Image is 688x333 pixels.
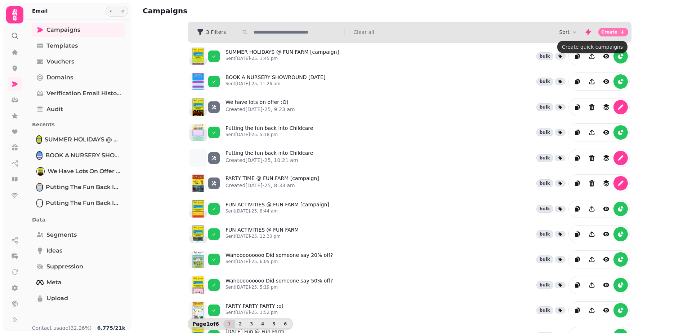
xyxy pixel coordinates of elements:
a: Audit [32,102,125,117]
a: BOOK A NURSERY SHOWROUND [DATE]Sent[DATE]-25, 11:26 am [225,74,325,89]
button: revisions [599,151,613,165]
p: Page 1 of 6 [189,320,222,328]
img: aHR0cHM6Ly9zdGFtcGVkZS1zZXJ2aWNlLXByb2QtdGVtcGxhdGUtcHJldmlld3MuczMuZXUtd2VzdC0xLmFtYXpvbmF3cy5jb... [189,98,207,116]
button: reports [613,227,628,241]
a: Segments [32,228,125,242]
img: aHR0cHM6Ly9zdGFtcGVkZS1zZXJ2aWNlLXByb2QtdGVtcGxhdGUtcHJldmlld3MuczMuZXUtd2VzdC0xLmFtYXpvbmF3cy5jb... [189,251,207,268]
span: 3 [249,322,254,326]
button: Share campaign preview [585,227,599,241]
span: Segments [46,231,77,239]
button: view [599,202,613,216]
button: view [599,74,613,89]
button: 1 [223,320,235,328]
img: aHR0cHM6Ly9zdGFtcGVkZS1zZXJ2aWNlLXByb2QtdGVtcGxhdGUtcHJldmlld3MuczMuZXUtd2VzdC0xLmFtYXpvbmF3cy5jb... [189,200,207,218]
span: Audit [46,105,63,114]
p: Recents [32,118,125,131]
a: Campaigns [32,23,125,37]
a: BOOK A NURSERY SHOWROUND TODAYBOOK A NURSERY SHOWROUND [DATE] [32,148,125,163]
nav: Tabs [26,20,131,319]
a: FUN ACTIVITIES @ FUN FARM [campaign]Sent[DATE]-25, 8:44 am [225,201,329,217]
button: 3 [246,320,257,328]
a: Putting the fun back into ChildcareSent[DATE]-25, 5:18 pm [225,124,313,140]
button: view [599,252,613,267]
span: 2 [237,322,243,326]
button: view [599,303,613,317]
a: Wahooooooooo Did someone say 20% off?Sent[DATE]-25, 6:05 pm [225,251,333,267]
span: Verification email history [46,89,121,98]
button: duplicate [570,252,585,267]
div: bulk [536,179,553,187]
a: Suppression [32,259,125,274]
b: 6,775 / 21k [97,325,125,331]
a: Verification email history [32,86,125,101]
img: aHR0cHM6Ly9zdGFtcGVkZS1zZXJ2aWNlLXByb2QtdGVtcGxhdGUtcHJldmlld3MuczMuZXUtd2VzdC0xLmFtYXpvbmF3cy5jb... [189,225,207,243]
button: Share campaign preview [585,125,599,140]
button: 4 [257,320,268,328]
button: edit [613,176,628,190]
div: bulk [536,230,553,238]
p: Sent [DATE]-25, 8:44 am [225,208,329,214]
a: SUMMER HOLIDAYS @ FUN FARM [campaign]Sent[DATE]-25, 1:45 pm [225,48,339,64]
button: Share campaign preview [585,49,599,63]
img: aHR0cHM6Ly9zdGFtcGVkZS1zZXJ2aWNlLXByb2QtdGVtcGxhdGUtcHJldmlld3MuczMuZXUtd2VzdC0xLmFtYXpvbmF3cy5jb... [189,149,207,167]
img: aHR0cHM6Ly9zdGFtcGVkZS1zZXJ2aWNlLXByb2QtdGVtcGxhdGUtcHJldmlld3MuczMuZXUtd2VzdC0xLmFtYXpvbmF3cy5jb... [189,48,207,65]
p: Created [DATE]-25, 10:21 am [225,157,313,164]
button: edit [613,100,628,114]
span: We have lots on offer :O) [48,167,121,176]
img: aHR0cHM6Ly9zdGFtcGVkZS1zZXJ2aWNlLXByb2QtdGVtcGxhdGUtcHJldmlld3MuczMuZXUtd2VzdC0xLmFtYXpvbmF3cy5jb... [189,302,207,319]
button: edit [613,151,628,165]
a: We have lots on offer :O)Created[DATE]-25, 9:23 am [225,98,295,116]
button: Share campaign preview [585,278,599,292]
button: duplicate [570,74,585,89]
span: Ideas [46,246,62,255]
img: aHR0cHM6Ly9zdGFtcGVkZS1zZXJ2aWNlLXByb2QtdGVtcGxhdGUtcHJldmlld3MuczMuZXUtd2VzdC0xLmFtYXpvbmF3cy5jb... [189,175,207,192]
img: aHR0cHM6Ly9zdGFtcGVkZS1zZXJ2aWNlLXByb2QtdGVtcGxhdGUtcHJldmlld3MuczMuZXUtd2VzdC0xLmFtYXpvbmF3cy5jb... [189,124,207,141]
button: Share campaign preview [585,303,599,317]
button: 5 [268,320,280,328]
a: PARTY PARTY PARTY :o)Sent[DATE]-25, 3:52 pm [225,302,283,318]
a: FUN ACTIVITIES @ FUN FARMSent[DATE]-25, 12:30 pm [225,226,299,242]
a: PARTY TIME @ FUN FARM [campaign]Created[DATE]-25, 8:33 am [225,175,319,192]
a: SUMMER HOLIDAYS @ FUN FARM [campaign]SUMMER HOLIDAYS @ FUN FARM [campaign] [32,132,125,147]
p: Sent [DATE]-25, 6:05 pm [225,259,333,264]
a: Ideas [32,244,125,258]
h2: Campaigns [143,6,281,16]
button: reports [613,252,628,267]
button: reports [613,49,628,63]
div: bulk [536,78,553,86]
a: Putting the fun back into ChildcarePutting the fun back into Childcare [32,196,125,210]
span: 3 Filters [206,30,226,35]
p: Sent [DATE]-25, 5:18 pm [225,132,313,137]
button: Share campaign preview [585,202,599,216]
a: Putting the fun back into ChildcarePutting the fun back into Childcare [32,180,125,194]
span: 4 [260,322,265,326]
h2: Email [32,7,48,14]
button: duplicate [570,100,585,114]
a: We have lots on offer :O)We have lots on offer :O) [32,164,125,179]
button: 3 Filters [191,26,232,38]
button: duplicate [570,176,585,190]
button: reports [613,303,628,317]
button: revisions [599,176,613,190]
button: duplicate [570,303,585,317]
button: reports [613,202,628,216]
button: duplicate [570,125,585,140]
img: Putting the fun back into Childcare [37,200,42,207]
button: duplicate [570,202,585,216]
button: Create [598,28,628,36]
span: Create [601,30,617,34]
button: 6 [280,320,291,328]
a: Domains [32,70,125,85]
a: Vouchers [32,54,125,69]
button: view [599,227,613,241]
img: Putting the fun back into Childcare [37,184,42,191]
a: Templates [32,39,125,53]
div: Create quick campaigns [557,41,627,53]
span: SUMMER HOLIDAYS @ FUN FARM [campaign] [45,135,121,144]
span: Meta [46,278,62,287]
button: duplicate [570,227,585,241]
span: Suppression [46,262,83,271]
p: Created [DATE]-25, 9:23 am [225,106,295,113]
div: bulk [536,103,553,111]
span: Vouchers [46,57,74,66]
